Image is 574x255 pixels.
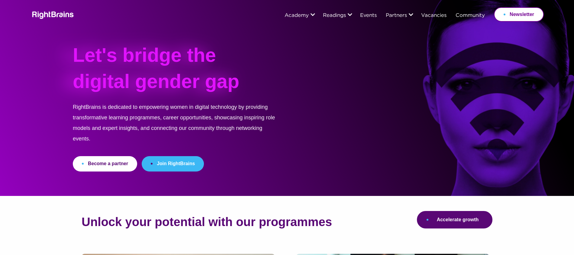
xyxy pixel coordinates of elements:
[73,156,137,172] a: Become a partner
[73,42,254,102] h1: Let's bridge the digital gender gap
[73,102,276,156] p: RightBrains is dedicated to empowering women in digital technology by providing transformative le...
[285,13,309,18] a: Academy
[323,13,346,18] a: Readings
[82,215,332,228] h2: Unlock your potential with our programmes
[421,13,447,18] a: Vacancies
[456,13,485,18] a: Community
[142,156,204,172] a: Join RightBrains
[386,13,407,18] a: Partners
[360,13,377,18] a: Events
[30,10,74,19] img: Rightbrains
[417,211,492,228] a: Accelerate growth
[494,7,544,22] a: Newsletter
